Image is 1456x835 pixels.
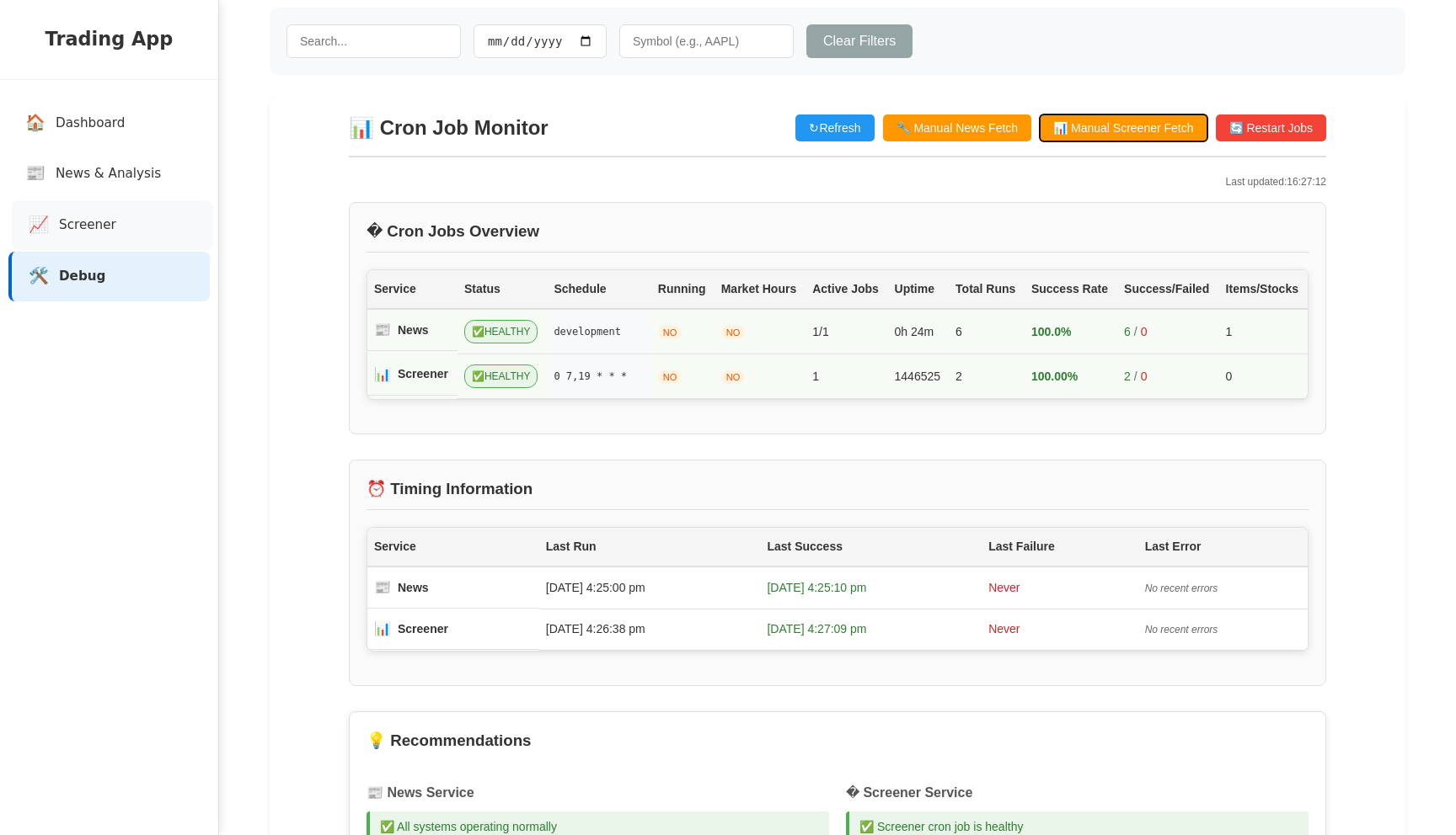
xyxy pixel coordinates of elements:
[806,354,887,399] td: 1
[29,264,49,289] span: 🛠️
[367,783,829,803] h4: 📰 News Service
[982,566,1137,609] td: Never
[651,270,715,309] th: Running
[286,24,461,58] input: Search...
[1216,114,1326,141] button: 🔄 Restart Jobs
[398,579,429,597] strong: News
[949,309,1025,354] td: 6
[1124,325,1131,338] span: 6
[982,609,1137,650] td: Never
[1141,325,1148,338] span: 0
[367,477,1309,510] h3: ⏰ Timing Information
[721,370,746,384] span: NO
[806,24,913,58] button: Clear Filters
[374,577,391,598] span: 📰
[888,309,950,354] td: 0h 24m
[619,24,794,58] input: Symbol (e.g., AAPL)
[846,783,1309,803] h4: � Screener Service
[795,114,874,141] button: ↻Refresh
[715,270,806,309] th: Market Hours
[8,98,210,148] a: 🏠Dashboard
[59,215,116,235] span: Screener
[56,114,125,133] span: Dashboard
[539,609,761,650] td: [DATE] 4:26:38 pm
[539,528,761,566] th: Last Run
[59,267,105,286] span: Debug
[806,309,887,354] td: 1/1
[1025,354,1117,399] td: 100.00%
[547,309,650,354] td: development
[349,174,1326,189] div: Last updated: 16:27:12
[547,270,650,309] th: Schedule
[398,620,448,638] strong: Screener
[1219,270,1308,309] th: Items/Stocks
[1145,624,1218,636] span: No recent errors
[367,220,1309,253] h3: � Cron Jobs Overview
[760,609,982,650] td: [DATE] 4:27:09 pm
[982,528,1137,566] th: Last Failure
[12,200,213,250] a: 📈Screener
[398,365,448,383] strong: Screener
[464,364,538,388] span: ✅ HEALTHY
[1141,370,1148,383] span: 0
[374,364,391,385] span: 📊
[25,162,45,186] span: 📰
[760,566,982,609] td: [DATE] 4:25:10 pm
[1145,582,1218,594] span: No recent errors
[1025,270,1117,309] th: Success Rate
[658,326,682,339] span: NO
[1040,114,1207,141] button: 📊 Manual Screener Fetch
[1134,370,1137,383] span: /
[1134,325,1137,338] span: /
[398,322,429,339] strong: News
[367,729,1309,753] h3: 💡 Recommendations
[1117,270,1219,309] th: Success/Failed
[367,270,458,309] th: Service
[1219,309,1308,354] td: 1
[721,326,746,339] span: NO
[949,270,1025,309] th: Total Runs
[374,320,391,340] span: 📰
[8,149,210,199] a: 📰News & Analysis
[888,270,950,309] th: Uptime
[25,111,45,136] span: 🏠
[8,252,210,301] a: 🛠️Debug
[888,354,950,399] td: 1446525
[806,270,887,309] th: Active Jobs
[29,213,49,237] span: 📈
[464,320,538,343] span: ✅ HEALTHY
[1138,528,1308,566] th: Last Error
[1124,370,1131,383] span: 2
[367,528,539,566] th: Service
[949,354,1025,399] td: 2
[883,114,1032,141] button: 🔧 Manual News Fetch
[1025,309,1117,354] td: 100.0%
[1219,354,1308,399] td: 0
[374,619,391,639] span: 📊
[56,164,161,183] span: News & Analysis
[458,270,547,309] th: Status
[349,113,549,143] h2: 📊 Cron Job Monitor
[658,370,682,384] span: NO
[17,25,201,54] h2: Trading App
[539,566,761,609] td: [DATE] 4:25:00 pm
[760,528,982,566] th: Last Success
